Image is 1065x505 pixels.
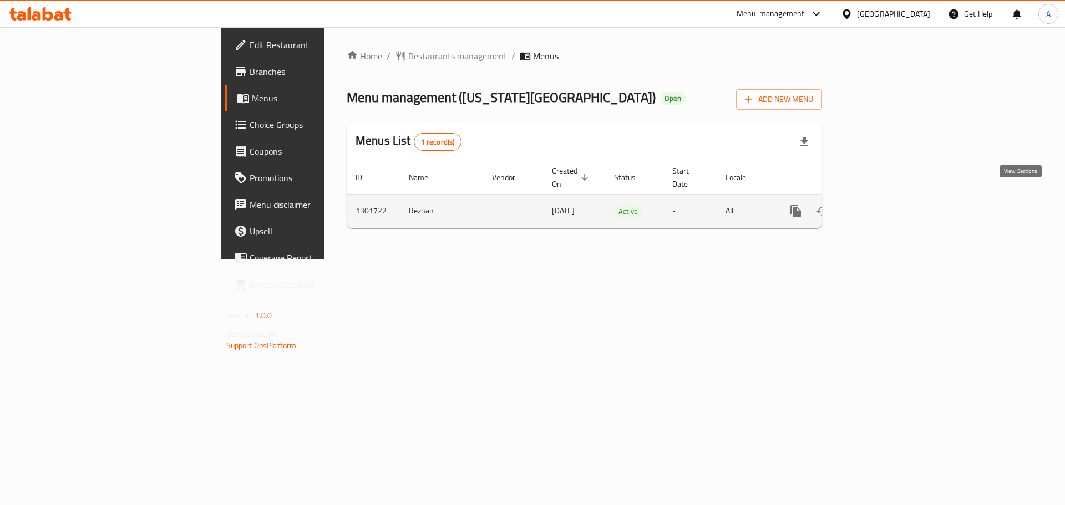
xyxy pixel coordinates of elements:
[250,38,390,52] span: Edit Restaurant
[226,338,297,353] a: Support.OpsPlatform
[225,32,399,58] a: Edit Restaurant
[225,218,399,244] a: Upsell
[255,308,272,323] span: 1.0.0
[409,171,443,184] span: Name
[400,194,483,228] td: Rezhan
[791,129,818,155] div: Export file
[250,65,390,78] span: Branches
[414,133,462,151] div: Total records count
[552,203,575,218] span: [DATE]
[250,145,390,158] span: Coupons
[250,251,390,264] span: Coverage Report
[736,89,822,110] button: Add New Menu
[225,271,399,298] a: Grocery Checklist
[347,161,898,228] table: enhanced table
[250,278,390,291] span: Grocery Checklist
[225,191,399,218] a: Menu disclaimer
[660,94,686,103] span: Open
[414,137,461,147] span: 1 record(s)
[726,171,760,184] span: Locale
[225,58,399,85] a: Branches
[250,198,390,211] span: Menu disclaimer
[225,111,399,138] a: Choice Groups
[745,93,813,106] span: Add New Menu
[225,244,399,271] a: Coverage Report
[252,91,390,105] span: Menus
[614,171,650,184] span: Status
[225,165,399,191] a: Promotions
[737,7,805,21] div: Menu-management
[225,85,399,111] a: Menus
[356,171,377,184] span: ID
[492,171,530,184] span: Vendor
[614,205,642,218] span: Active
[250,171,390,185] span: Promotions
[533,49,559,63] span: Menus
[809,198,836,225] button: Change Status
[660,92,686,105] div: Open
[250,225,390,238] span: Upsell
[347,85,656,110] span: Menu management ( [US_STATE][GEOGRAPHIC_DATA] )
[226,308,253,323] span: Version:
[408,49,507,63] span: Restaurants management
[226,327,277,341] span: Get support on:
[672,164,703,191] span: Start Date
[857,8,930,20] div: [GEOGRAPHIC_DATA]
[356,132,461,151] h2: Menus List
[250,118,390,131] span: Choice Groups
[347,49,822,63] nav: breadcrumb
[774,161,898,195] th: Actions
[1046,8,1051,20] span: A
[552,164,592,191] span: Created On
[225,138,399,165] a: Coupons
[663,194,717,228] td: -
[511,49,515,63] li: /
[395,49,507,63] a: Restaurants management
[717,194,774,228] td: All
[783,198,809,225] button: more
